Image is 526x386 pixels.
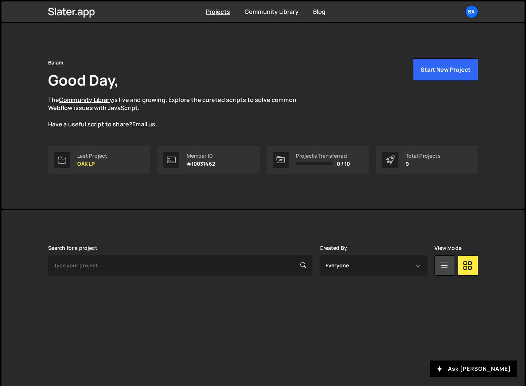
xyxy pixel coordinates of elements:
label: Search for a project [48,245,97,251]
label: Created By [320,245,347,251]
label: View Mode [435,245,461,251]
input: Type your project... [48,255,312,276]
a: Email us [132,120,155,128]
div: Total Projects [406,153,441,159]
p: OAK LP [77,161,108,167]
a: Community Library [245,8,299,16]
a: Ba [465,5,478,18]
a: Last Project OAK LP [48,146,150,174]
h1: Good Day, [48,70,119,90]
div: Projects Transferred [296,153,350,159]
div: Member ID [187,153,215,159]
p: The is live and growing. Explore the curated scripts to solve common Webflow issues with JavaScri... [48,96,311,129]
p: #10031462 [187,161,215,167]
span: 0 / 10 [337,161,350,167]
div: Last Project [77,153,108,159]
a: Projects [206,8,230,16]
div: Balam [48,58,64,67]
button: Start New Project [413,58,478,81]
a: Blog [313,8,326,16]
button: Ask [PERSON_NAME] [430,361,517,377]
p: 9 [406,161,441,167]
a: Community Library [59,96,113,104]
